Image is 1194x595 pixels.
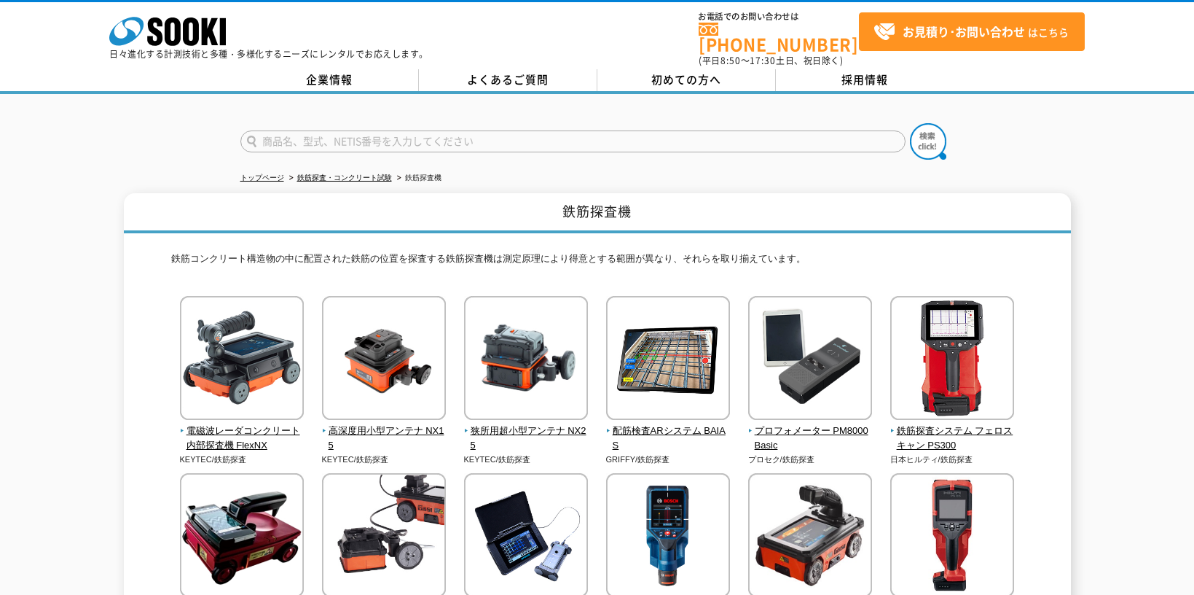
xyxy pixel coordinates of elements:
a: 電磁波レーダコンクリート内部探査機 FlexNX [180,410,305,454]
a: 初めての方へ [597,69,776,91]
p: 日々進化する計測技術と多種・多様化するニーズにレンタルでお応えします。 [109,50,428,58]
span: 電磁波レーダコンクリート内部探査機 FlexNX [180,424,305,454]
img: プロフォメーター PM8000Basic [748,296,872,424]
span: プロフォメーター PM8000Basic [748,424,873,454]
a: 企業情報 [240,69,419,91]
span: 鉄筋探査システム フェロスキャン PS300 [890,424,1015,454]
a: [PHONE_NUMBER] [699,23,859,52]
h1: 鉄筋探査機 [124,193,1071,233]
p: KEYTEC/鉄筋探査 [464,454,589,466]
img: 鉄筋探査システム フェロスキャン PS300 [890,296,1014,424]
p: プロセク/鉄筋探査 [748,454,873,466]
a: 鉄筋探査・コンクリート試験 [297,174,392,182]
a: 高深度用小型アンテナ NX15 [322,410,447,454]
p: 鉄筋コンクリート構造物の中に配置された鉄筋の位置を探査する鉄筋探査機は測定原理により得意とする範囲が異なり、それらを取り揃えています。 [171,252,1024,274]
span: はこちら [873,21,1069,43]
img: 狭所用超小型アンテナ NX25 [464,296,588,424]
a: 配筋検査ARシステム BAIAS [606,410,731,454]
a: お見積り･お問い合わせはこちら [859,12,1085,51]
strong: お見積り･お問い合わせ [903,23,1025,40]
a: 採用情報 [776,69,954,91]
span: 8:50 [720,54,741,67]
p: 日本ヒルティ/鉄筋探査 [890,454,1015,466]
a: 鉄筋探査システム フェロスキャン PS300 [890,410,1015,454]
img: 高深度用小型アンテナ NX15 [322,296,446,424]
p: KEYTEC/鉄筋探査 [322,454,447,466]
img: 電磁波レーダコンクリート内部探査機 FlexNX [180,296,304,424]
img: 配筋検査ARシステム BAIAS [606,296,730,424]
li: 鉄筋探査機 [394,171,441,186]
span: 狭所用超小型アンテナ NX25 [464,424,589,454]
input: 商品名、型式、NETIS番号を入力してください [240,131,906,152]
p: KEYTEC/鉄筋探査 [180,454,305,466]
p: GRIFFY/鉄筋探査 [606,454,731,466]
span: (平日 ～ 土日、祝日除く) [699,54,843,67]
a: 狭所用超小型アンテナ NX25 [464,410,589,454]
a: トップページ [240,174,284,182]
a: よくあるご質問 [419,69,597,91]
span: 初めての方へ [651,71,721,87]
span: 17:30 [750,54,776,67]
a: プロフォメーター PM8000Basic [748,410,873,454]
img: btn_search.png [910,123,946,160]
span: お電話でのお問い合わせは [699,12,859,21]
span: 高深度用小型アンテナ NX15 [322,424,447,454]
span: 配筋検査ARシステム BAIAS [606,424,731,454]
